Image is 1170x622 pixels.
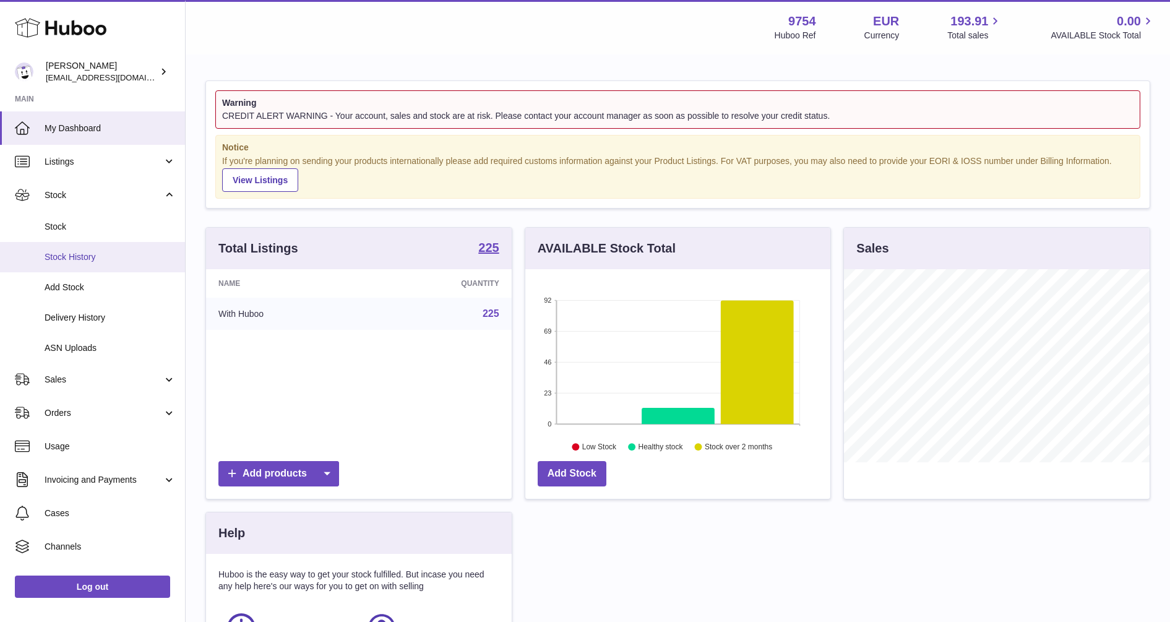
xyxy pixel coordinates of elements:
[873,13,899,30] strong: EUR
[45,508,176,519] span: Cases
[15,63,33,81] img: info@fieldsluxury.london
[544,389,551,397] text: 23
[45,374,163,386] span: Sales
[478,241,499,254] strong: 225
[45,189,163,201] span: Stock
[45,541,176,553] span: Channels
[1117,13,1141,30] span: 0.00
[46,72,182,82] span: [EMAIL_ADDRESS][DOMAIN_NAME]
[222,142,1133,153] strong: Notice
[788,13,816,30] strong: 9754
[947,30,1002,41] span: Total sales
[45,407,163,419] span: Orders
[45,221,176,233] span: Stock
[45,251,176,263] span: Stock History
[222,155,1133,192] div: If you're planning on sending your products internationally please add required customs informati...
[947,13,1002,41] a: 193.91 Total sales
[638,443,683,452] text: Healthy stock
[206,269,367,298] th: Name
[15,576,170,598] a: Log out
[544,296,551,304] text: 92
[222,168,298,192] a: View Listings
[483,308,499,319] a: 225
[222,97,1133,109] strong: Warning
[478,241,499,256] a: 225
[45,474,163,486] span: Invoicing and Payments
[705,443,772,452] text: Stock over 2 months
[950,13,988,30] span: 193.91
[1051,13,1155,41] a: 0.00 AVAILABLE Stock Total
[367,269,511,298] th: Quantity
[218,525,245,542] h3: Help
[218,240,298,257] h3: Total Listings
[45,123,176,134] span: My Dashboard
[222,110,1133,122] div: CREDIT ALERT WARNING - Your account, sales and stock are at risk. Please contact your account man...
[775,30,816,41] div: Huboo Ref
[544,327,551,335] text: 69
[582,443,617,452] text: Low Stock
[856,240,888,257] h3: Sales
[864,30,900,41] div: Currency
[218,569,499,592] p: Huboo is the easy way to get your stock fulfilled. But incase you need any help here's our ways f...
[45,342,176,354] span: ASN Uploads
[45,441,176,452] span: Usage
[218,461,339,486] a: Add products
[45,312,176,324] span: Delivery History
[46,60,157,84] div: [PERSON_NAME]
[45,282,176,293] span: Add Stock
[1051,30,1155,41] span: AVAILABLE Stock Total
[538,461,606,486] a: Add Stock
[548,420,551,428] text: 0
[45,156,163,168] span: Listings
[538,240,676,257] h3: AVAILABLE Stock Total
[206,298,367,330] td: With Huboo
[544,358,551,366] text: 46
